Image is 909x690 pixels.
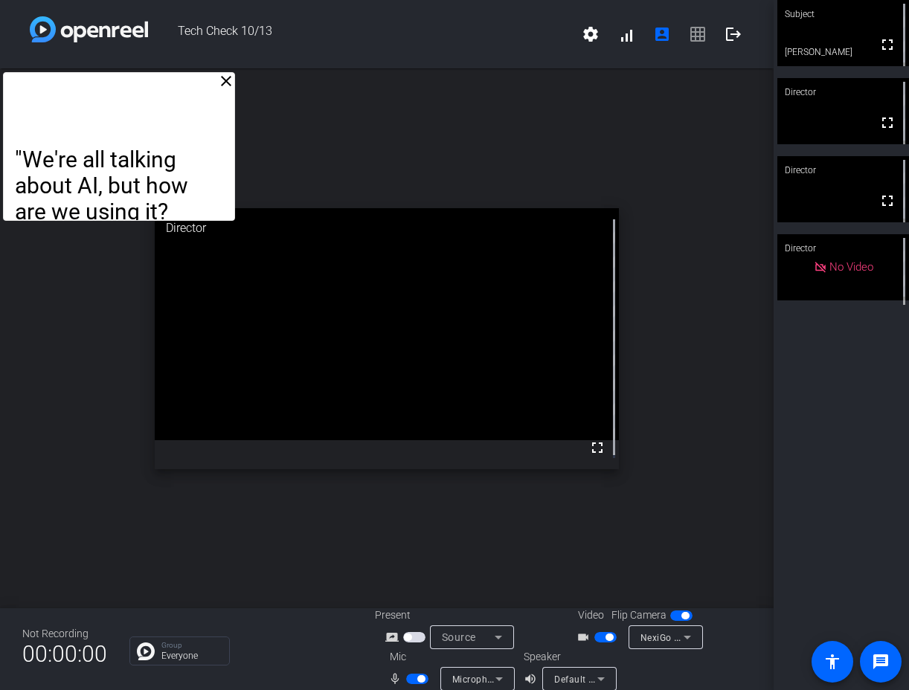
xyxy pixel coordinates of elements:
mat-icon: account_box [653,25,671,43]
mat-icon: fullscreen [879,192,896,210]
div: Director [777,234,909,262]
div: Speaker [524,649,613,665]
mat-icon: close [217,72,235,90]
mat-icon: fullscreen [588,439,606,457]
div: Director [777,156,909,184]
mat-icon: mic_none [388,670,406,688]
mat-icon: screen_share_outline [385,628,403,646]
p: "We're all talking about AI, but how are we using it? [15,146,223,225]
div: Present [375,607,524,623]
span: NexiGo N660P FHD Webcam (0bda:0567) [640,631,823,643]
span: Source [442,631,476,643]
span: Flip Camera [611,607,667,623]
p: Everyone [161,651,222,660]
span: Tech Check 10/13 [148,16,573,52]
mat-icon: message [872,653,890,671]
img: white-gradient.svg [30,16,148,42]
div: Mic [375,649,524,665]
div: Not Recording [22,626,107,642]
mat-icon: fullscreen [879,36,896,54]
mat-icon: fullscreen [879,114,896,132]
mat-icon: logout [725,25,742,43]
img: Chat Icon [137,642,155,660]
p: Group [161,642,222,649]
mat-icon: videocam_outline [576,628,594,646]
span: Default - Speakers (3- Realtek(R) Audio) [554,673,725,685]
mat-icon: accessibility [823,653,841,671]
span: Video [578,607,604,623]
span: Microphone (NexiGo N660P FHD Webcam Audio) (0bda:0567) [452,673,724,685]
mat-icon: settings [582,25,600,43]
span: No Video [829,260,873,274]
div: Director [155,208,619,248]
button: signal_cellular_alt [608,16,644,52]
div: Director [777,78,909,106]
span: 00:00:00 [22,636,107,672]
mat-icon: volume_up [524,670,542,688]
